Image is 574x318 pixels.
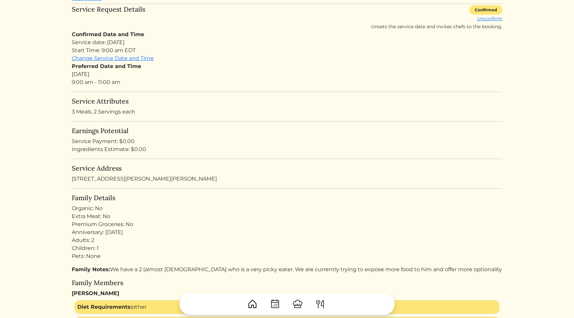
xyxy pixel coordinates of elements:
[292,299,303,309] img: ChefHat-a374fb509e4f37eb0702ca99f5f64f3b6956810f32a249b33092029f8484b388.svg
[72,212,502,220] div: Extra Meat: No
[72,164,502,172] h5: Service Address
[72,266,502,274] p: We have a 2 (almost [DEMOGRAPHIC_DATA] who is a very picky eater. We are currently trying to expo...
[72,97,502,105] h5: Service Attributes
[72,220,502,228] div: Premium Groceries: No
[72,127,502,135] h5: Earnings Potential
[315,299,326,309] img: ForkKnife-55491504ffdb50bab0c1e09e7649658475375261d09fd45db06cec23bce548bf.svg
[72,279,502,287] h5: Family Members
[72,31,144,38] strong: Confirmed Date and Time
[72,108,502,116] p: 3 Meals, 2 Servings each
[72,145,502,153] div: Ingredients Estimate: $0.00
[72,164,502,183] div: [STREET_ADDRESS][PERSON_NAME][PERSON_NAME]
[270,299,280,309] img: CalendarDots-5bcf9d9080389f2a281d69619e1c85352834be518fbc73d9501aef674afc0d57.svg
[72,63,141,69] strong: Preferred Date and Time
[72,55,154,61] a: Change Service Date and Time
[72,266,110,273] strong: Family Notes:
[247,299,258,309] img: House-9bf13187bcbb5817f509fe5e7408150f90897510c4275e13d0d5fca38e0b5951.svg
[72,228,502,260] div: Anniversary: [DATE] Adults: 2 Children: 1 Pets: None
[469,5,502,15] div: Confirmed
[72,39,502,54] div: Service date: [DATE] Start Time: 9:00 am EDT
[72,204,502,212] div: Organic: No
[477,16,502,22] a: Unconfirm
[72,137,502,145] div: Service Payment: $0.00
[72,62,502,86] div: [DATE] 9:00 am - 11:00 am
[72,194,502,202] h5: Family Details
[72,5,145,28] h5: Service Request Details
[371,24,502,30] span: Unsets the service date and invites chefs to the booking.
